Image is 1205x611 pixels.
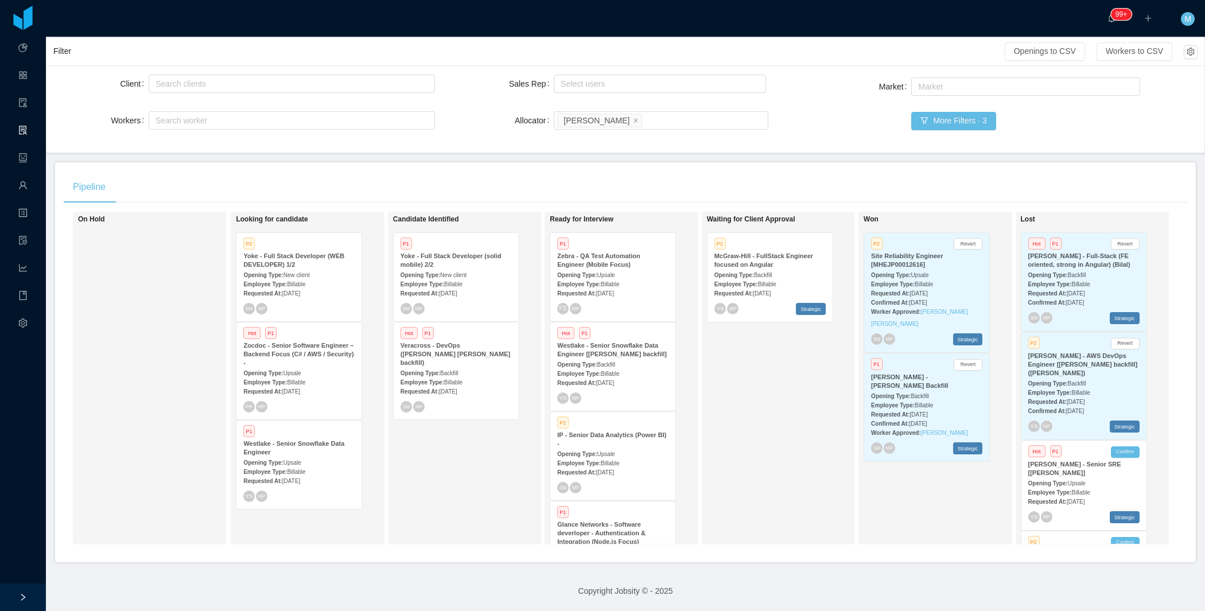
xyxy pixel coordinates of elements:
strong: Employee Type: [243,379,287,386]
span: [DATE] [1066,299,1084,306]
span: PP [246,403,253,410]
div: Filter [53,41,1005,62]
span: Strategic [953,442,983,454]
button: Confirm [1111,446,1140,458]
span: [DATE] [596,469,614,476]
span: MP [258,493,265,499]
strong: Employee Type: [401,379,444,386]
h1: On Hold [78,215,239,224]
strong: Confirmed At: [871,421,909,427]
span: [DATE] [1066,408,1084,414]
strong: Opening Type: [243,460,283,466]
span: Billable [287,281,305,287]
a: icon: user [18,174,28,199]
span: P2 [1028,536,1040,548]
i: icon: close [633,117,639,124]
span: YS [559,395,567,401]
strong: Confirmed At: [1028,408,1066,414]
h1: Ready for Interview [550,215,710,224]
span: SM [246,306,252,311]
strong: Requested At: [871,290,909,297]
span: Backfill [911,393,929,399]
strong: Requested At: [871,411,909,418]
button: Revert [1111,238,1140,250]
span: Billable [1071,489,1090,496]
span: P2 [714,238,726,250]
label: Market [879,82,912,91]
strong: Veracross - DevOps ([PERSON_NAME] [PERSON_NAME] backfill) [401,342,510,366]
span: Upsale [911,272,928,278]
span: YS [1030,423,1037,430]
strong: Employee Type: [871,281,915,287]
h1: Candidate Identified [393,215,554,224]
span: Upsale [597,272,615,278]
strong: Opening Type: [557,451,597,457]
div: Select users [561,78,754,89]
strong: Opening Type: [557,361,597,368]
span: P1 [871,358,883,370]
strong: Worker Approved: [871,309,921,315]
span: P2 [557,417,569,429]
span: Billable [915,402,933,408]
input: Client [152,77,158,91]
strong: Employee Type: [557,371,601,377]
button: Confirm [1111,537,1140,548]
span: P2 [1028,337,1040,349]
span: [DATE] [1067,399,1084,405]
span: Billable [1071,390,1090,396]
label: Sales Rep [509,79,554,88]
span: [DATE] [1067,290,1084,297]
strong: Requested At: [1028,499,1067,505]
span: MP [886,337,893,342]
span: SM [1030,316,1037,321]
strong: Employee Type: [243,469,287,475]
span: [DATE] [1067,499,1084,505]
strong: Opening Type: [714,272,754,278]
span: MP [886,445,893,450]
button: Workers to CSV [1097,42,1172,61]
span: [DATE] [910,411,928,418]
button: icon: filterMore Filters · 3 [911,112,996,130]
span: Upsale [283,460,301,466]
strong: Requested At: [243,290,282,297]
label: Workers [111,116,149,125]
span: MP [572,306,579,311]
span: Upsale [283,370,301,376]
span: Strategic [1110,421,1140,433]
li: Merwin Ponce [557,114,642,127]
input: Sales Rep [557,77,563,91]
strong: Employee Type: [401,281,444,287]
span: Strategic [1110,312,1140,324]
strong: Requested At: [1028,399,1067,405]
footer: Copyright Jobsity © - 2025 [46,571,1205,611]
span: Backfill [1068,380,1086,387]
span: [DATE] [753,290,771,297]
input: Workers [152,114,158,127]
a: icon: pie-chart [18,37,28,61]
span: Billable [1071,281,1090,287]
strong: Opening Type: [557,272,597,278]
button: Openings to CSV [1005,42,1085,61]
span: P2 [871,238,883,250]
span: YS [716,305,724,312]
span: SM [403,306,410,311]
strong: Employee Type: [714,281,758,287]
span: MP [572,485,579,490]
span: Billable [444,379,462,386]
span: MP [415,404,422,409]
span: [DATE] [282,478,300,484]
strong: Employee Type: [243,281,287,287]
span: P1 [265,327,277,339]
span: Billable [758,281,776,287]
span: Hot [1028,445,1045,457]
h1: Won [864,215,1024,224]
span: SM [873,337,880,342]
strong: Yoke - Full Stack Developer (solid mobile) 2/2 [401,252,502,268]
i: icon: plus [1144,14,1152,22]
h1: Lost [1021,215,1181,224]
i: icon: file-protect [18,231,28,254]
strong: [PERSON_NAME] - AWS DevOps Engineer [[PERSON_NAME] backfill] ([PERSON_NAME]) [1028,352,1138,376]
strong: Zebra - QA Test Automation Engineer (Mobile Focus) [557,252,640,268]
span: Strategic [953,333,983,345]
span: Billable [601,460,619,466]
